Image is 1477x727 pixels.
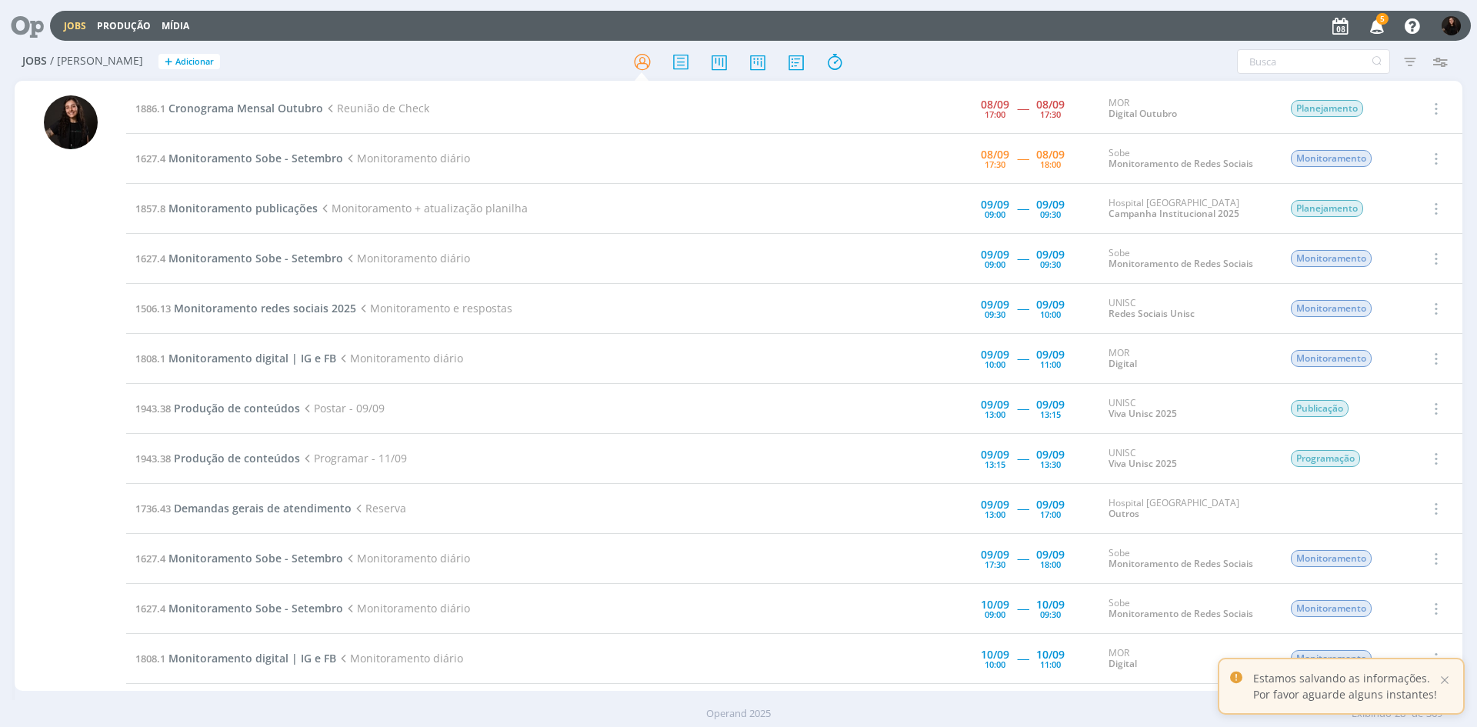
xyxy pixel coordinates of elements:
div: 10:00 [985,660,1005,669]
a: Digital [1109,657,1137,670]
div: 17:00 [1040,510,1061,519]
span: Monitoramento [1291,250,1372,267]
span: ----- [1017,301,1029,315]
div: 17:30 [1040,110,1061,118]
span: Demandas gerais de atendimento [174,501,352,515]
div: Sobe [1109,148,1267,170]
a: Redes Sociais Unisc [1109,307,1195,320]
span: 1736.43 [135,502,171,515]
a: 1857.8Monitoramento publicações [135,201,318,215]
span: 1943.38 [135,402,171,415]
span: ----- [1017,651,1029,665]
div: 10/09 [1036,649,1065,660]
button: Produção [92,20,155,32]
div: 10/09 [981,599,1009,610]
button: +Adicionar [158,54,220,70]
a: Outros [1109,507,1139,520]
div: UNISC [1109,448,1267,470]
div: 17:30 [985,560,1005,569]
span: 1627.4 [135,152,165,165]
span: Monitoramento [1291,550,1372,567]
span: Monitoramento [1291,350,1372,367]
span: Cronograma Mensal Outubro [168,101,323,115]
div: 09/09 [981,349,1009,360]
span: Reserva [352,501,406,515]
a: Digital Outubro [1109,107,1177,120]
div: 08/09 [1036,99,1065,110]
div: 13:00 [985,410,1005,419]
div: 13:15 [985,460,1005,469]
span: 5 [1376,13,1389,25]
span: Postar - 09/09 [300,401,385,415]
span: 1943.38 [135,452,171,465]
span: Monitoramento diário [336,651,463,665]
span: ----- [1017,201,1029,215]
div: Sobe [1109,598,1267,620]
div: 09:00 [985,260,1005,268]
span: 1886.1 [135,102,165,115]
a: Monitoramento de Redes Sociais [1109,557,1253,570]
div: 11:00 [1040,360,1061,369]
div: 09/09 [981,499,1009,510]
span: 1506.13 [135,302,171,315]
span: 1857.8 [135,202,165,215]
div: 09:00 [985,610,1005,619]
div: 09/09 [981,199,1009,210]
div: MOR [1109,648,1267,670]
button: Mídia [157,20,194,32]
div: 13:15 [1040,410,1061,419]
a: Monitoramento de Redes Sociais [1109,257,1253,270]
div: 09:30 [985,310,1005,318]
span: Programar - 11/09 [300,451,407,465]
button: Jobs [59,20,91,32]
div: 09/09 [1036,299,1065,310]
span: ----- [1017,501,1029,515]
a: 1943.38Produção de conteúdos [135,401,300,415]
span: Monitoramento digital | IG e FB [168,651,336,665]
a: 1808.1Monitoramento digital | IG e FB [135,351,336,365]
span: + [165,54,172,70]
div: 11:00 [1040,660,1061,669]
a: Mídia [162,19,189,32]
div: 10:00 [985,360,1005,369]
span: ----- [1017,451,1029,465]
div: 17:00 [985,110,1005,118]
div: MOR [1109,348,1267,370]
div: 18:00 [1040,160,1061,168]
span: 1627.4 [135,602,165,615]
a: 1506.13Monitoramento redes sociais 2025 [135,301,356,315]
div: 09/09 [981,249,1009,260]
span: ----- [1017,101,1029,115]
a: Monitoramento de Redes Sociais [1109,157,1253,170]
span: Monitoramento Sobe - Setembro [168,551,343,565]
a: 1886.1Cronograma Mensal Outubro [135,101,323,115]
a: Campanha Institucional 2025 [1109,207,1239,220]
span: Reunião de Check [323,101,429,115]
span: / [PERSON_NAME] [50,55,143,68]
div: 09/09 [1036,349,1065,360]
div: 13:30 [1040,460,1061,469]
div: 09/09 [1036,549,1065,560]
a: Monitoramento de Redes Sociais [1109,607,1253,620]
span: ----- [1017,151,1029,165]
span: Produção de conteúdos [174,401,300,415]
div: 13:00 [985,510,1005,519]
div: 08/09 [981,149,1009,160]
span: Monitoramento e respostas [356,301,512,315]
div: 10/09 [1036,599,1065,610]
span: 1808.1 [135,352,165,365]
div: 10:00 [1040,310,1061,318]
div: UNISC [1109,398,1267,420]
a: 1736.43Demandas gerais de atendimento [135,501,352,515]
div: 09/09 [1036,399,1065,410]
button: 5 [1360,12,1392,40]
a: 1627.4Monitoramento Sobe - Setembro [135,551,343,565]
span: 1808.1 [135,652,165,665]
div: 10/09 [981,649,1009,660]
img: S [44,95,98,149]
div: Hospital [GEOGRAPHIC_DATA] [1109,198,1267,220]
span: ----- [1017,251,1029,265]
div: 09/09 [1036,449,1065,460]
p: Estamos salvando as informações. Por favor aguarde alguns instantes! [1253,670,1437,702]
span: Monitoramento digital | IG e FB [168,351,336,365]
